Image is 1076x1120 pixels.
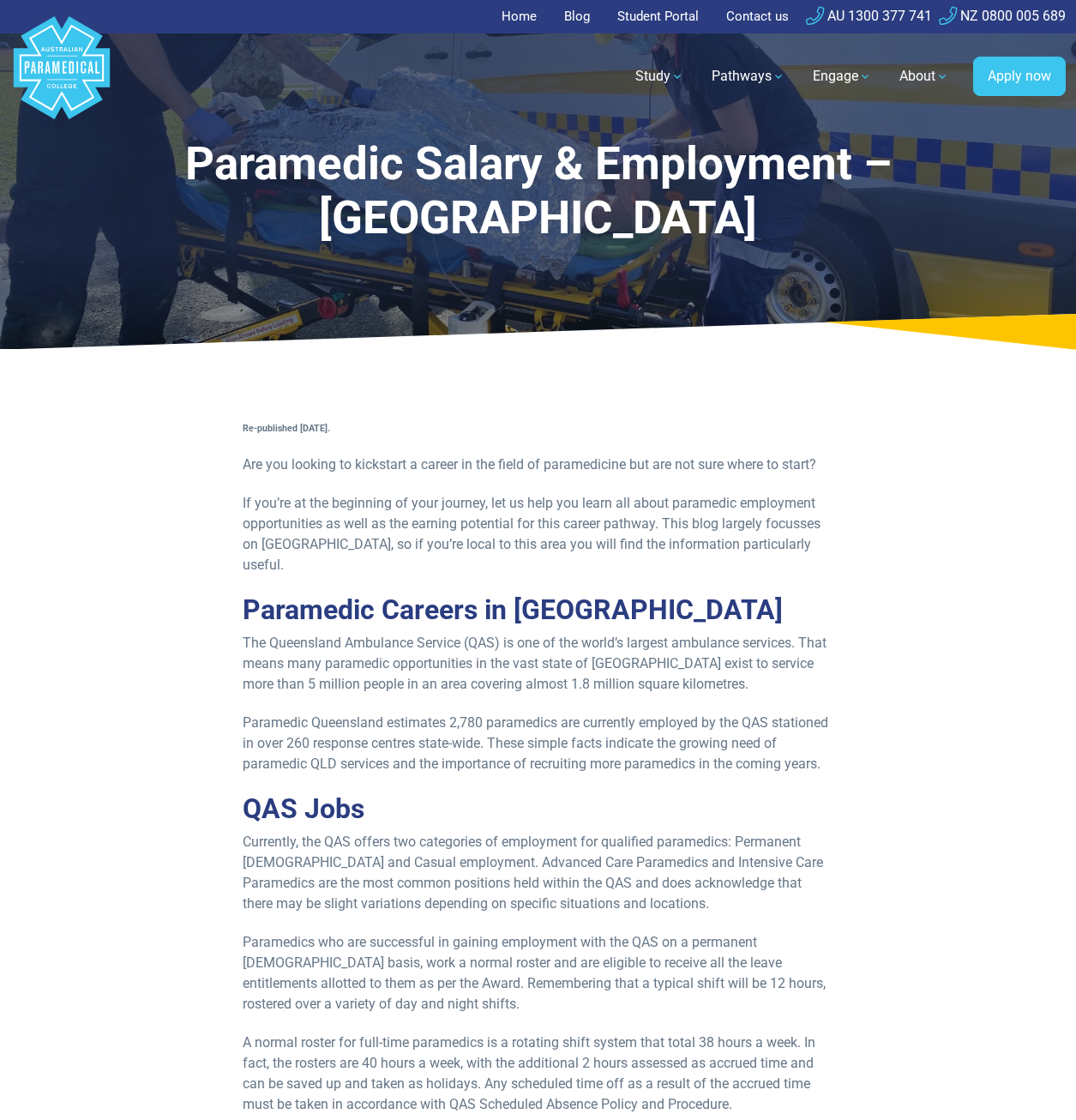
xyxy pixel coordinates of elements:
[701,52,796,100] a: Pathways
[802,52,882,100] a: Engage
[243,493,834,575] p: If you’re at the beginning of your journey, let us help you learn all about paramedic employment ...
[243,832,834,914] p: Currently, the QAS offers two categories of employment for qualified paramedics: Permanent [DEMOG...
[243,1033,834,1115] p: A normal roster for full-time paramedics is a rotating shift system that total 38 hours a week. I...
[243,713,834,774] p: Paramedic Queensland estimates 2,780 paramedics are currently employed by the QAS stationed in ov...
[243,423,330,434] strong: Re-published [DATE].
[243,633,834,695] p: The Queensland Ambulance Service (QAS) is one of the world’s largest ambulance services. That mea...
[142,137,934,246] h1: Paramedic Salary & Employment – [GEOGRAPHIC_DATA]
[10,33,113,120] a: Australian Paramedical College
[973,57,1066,96] a: Apply now
[806,8,932,24] a: AU 1300 377 741
[243,792,834,825] h2: QAS Jobs
[939,8,1066,24] a: NZ 0800 005 689
[625,52,694,100] a: Study
[243,932,834,1015] p: Paramedics who are successful in gaining employment with the QAS on a permanent [DEMOGRAPHIC_DATA...
[243,593,834,626] h2: Paramedic Careers in [GEOGRAPHIC_DATA]
[243,455,834,475] p: Are you looking to kickstart a career in the field of paramedicine but are not sure where to start?
[889,52,959,100] a: About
